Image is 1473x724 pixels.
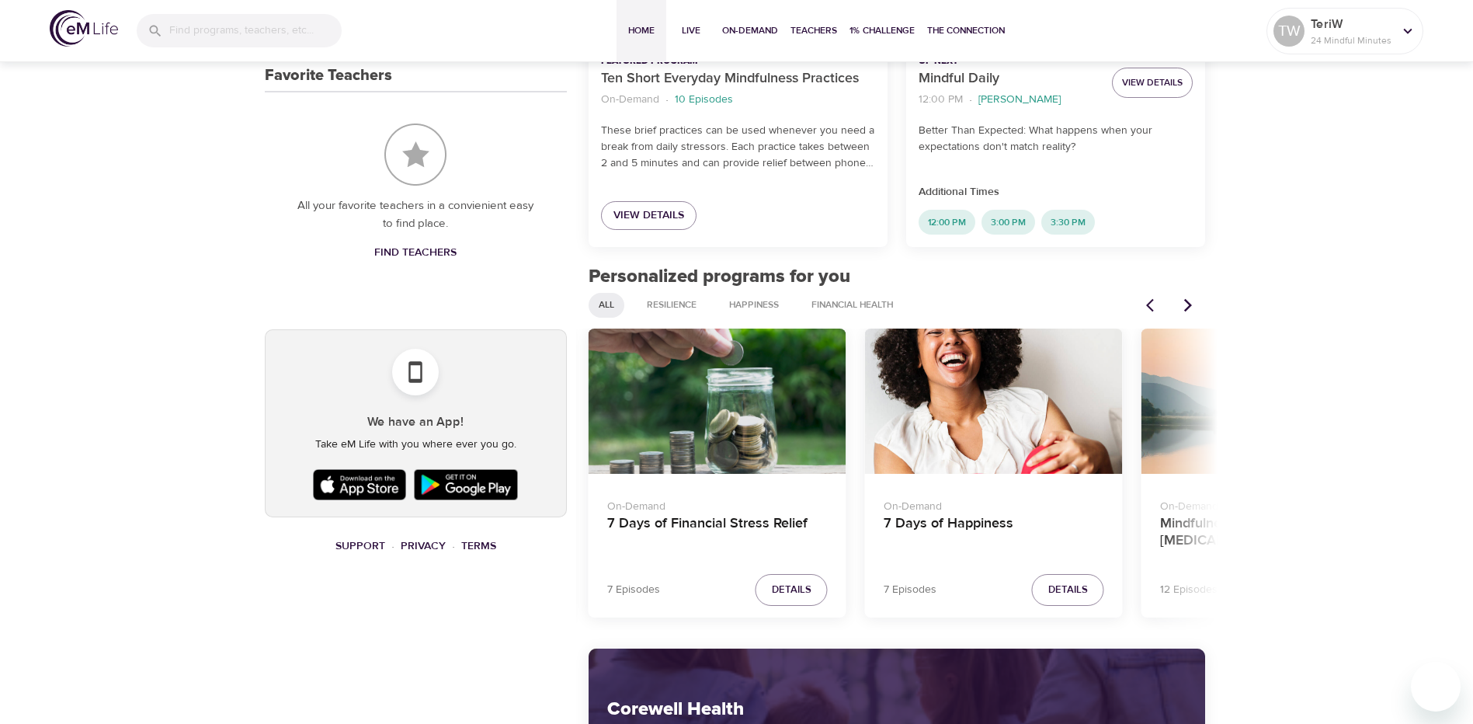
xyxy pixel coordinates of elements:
span: 12:00 PM [919,216,975,229]
span: Details [1048,581,1088,599]
img: Apple App Store [309,465,410,504]
nav: breadcrumb [265,536,567,557]
p: 12 Episodes [1160,582,1218,598]
span: 1% Challenge [849,23,915,39]
div: TW [1273,16,1305,47]
p: Take eM Life with you where ever you go. [278,437,554,453]
p: Mindful Daily [919,68,1100,89]
nav: breadcrumb [601,89,875,110]
div: 3:00 PM [981,210,1035,235]
span: The Connection [927,23,1005,39]
span: Happiness [720,298,788,312]
p: On-Demand [601,92,659,108]
span: View Details [613,206,684,225]
span: Live [672,23,710,39]
span: On-Demand [722,23,778,39]
div: All [589,293,624,318]
h4: 7 Days of Financial Stress Relief [607,515,828,552]
p: On-Demand [607,493,828,515]
button: Previous items [1137,288,1171,322]
div: 12:00 PM [919,210,975,235]
a: Privacy [401,539,446,553]
h5: We have an App! [278,414,554,430]
img: logo [50,10,118,47]
p: 7 Episodes [884,582,936,598]
p: 10 Episodes [675,92,733,108]
h3: Favorite Teachers [265,67,392,85]
span: Home [623,23,660,39]
li: · [452,536,455,557]
li: · [969,89,972,110]
p: On-Demand [884,493,1104,515]
p: On-Demand [1160,493,1381,515]
span: 3:00 PM [981,216,1035,229]
span: Find Teachers [374,243,457,263]
a: Find Teachers [368,238,463,267]
li: · [665,89,669,110]
button: Details [1032,574,1104,606]
p: 12:00 PM [919,92,963,108]
button: 7 Days of Financial Stress Relief [589,329,846,474]
h2: Personalized programs for you [589,266,1206,288]
span: View Details [1122,75,1183,91]
img: Favorite Teachers [384,124,446,186]
div: Financial Health [801,293,903,318]
button: 7 Days of Happiness [865,329,1123,474]
p: TeriW [1311,15,1393,33]
div: Resilience [637,293,707,318]
h4: 7 Days of Happiness [884,515,1104,552]
p: Better Than Expected: What happens when your expectations don't match reality? [919,123,1193,155]
p: 24 Mindful Minutes [1311,33,1393,47]
button: Details [756,574,828,606]
p: These brief practices can be used whenever you need a break from daily stressors. Each practice t... [601,123,875,172]
p: Additional Times [919,184,1193,200]
span: 3:30 PM [1041,216,1095,229]
a: Terms [461,539,496,553]
span: All [589,298,624,312]
span: Financial Health [802,298,902,312]
p: Ten Short Everyday Mindfulness Practices [601,68,875,89]
a: Support [335,539,385,553]
img: Google Play Store [410,465,522,504]
nav: breadcrumb [919,89,1100,110]
button: Next items [1171,288,1205,322]
span: Resilience [637,298,706,312]
button: Mindfulness-Based Cancer Recovery [1141,329,1399,474]
input: Find programs, teachers, etc... [169,14,342,47]
p: All your favorite teachers in a convienient easy to find place. [296,197,536,232]
div: 3:30 PM [1041,210,1095,235]
span: Details [772,581,811,599]
button: View Details [1112,68,1193,98]
li: · [391,536,394,557]
h4: Mindfulness-Based [MEDICAL_DATA] Recovery [1160,515,1381,552]
span: Teachers [790,23,837,39]
h2: Corewell Health [607,698,1187,721]
iframe: Button to launch messaging window [1411,662,1461,712]
p: 7 Episodes [607,582,660,598]
p: [PERSON_NAME] [978,92,1061,108]
a: View Details [601,201,697,230]
div: Happiness [719,293,789,318]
